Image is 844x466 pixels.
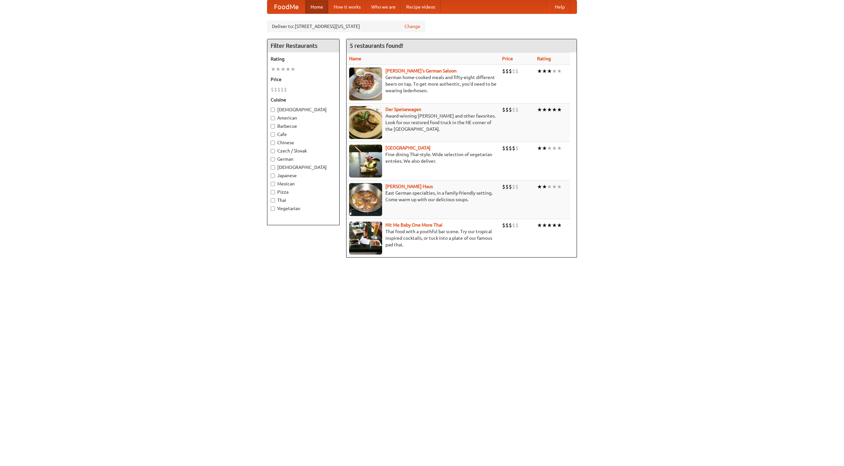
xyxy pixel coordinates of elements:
div: Deliver to: [STREET_ADDRESS][US_STATE] [267,20,425,32]
li: $ [512,106,515,113]
li: ★ [537,183,542,190]
li: $ [502,222,505,229]
img: kohlhaus.jpg [349,183,382,216]
li: ★ [542,145,547,152]
input: Thai [271,198,275,203]
li: ★ [557,145,562,152]
h4: Filter Restaurants [267,39,339,52]
b: Der Speisewagen [385,107,421,112]
p: Fine dining Thai-style. Wide selection of vegetarian entrées. We also deliver. [349,151,497,164]
li: $ [515,183,519,190]
a: Rating [537,56,551,61]
li: ★ [542,68,547,75]
label: Thai [271,197,336,204]
b: [PERSON_NAME]'s German Saloon [385,68,457,73]
label: Czech / Slovak [271,148,336,154]
li: $ [509,183,512,190]
a: Change [405,23,420,30]
h5: Rating [271,56,336,62]
li: ★ [547,68,552,75]
li: ★ [552,145,557,152]
li: ★ [552,106,557,113]
input: Cafe [271,132,275,137]
li: $ [274,86,277,93]
img: babythai.jpg [349,222,382,255]
li: $ [277,86,281,93]
a: Who we are [366,0,401,14]
a: Home [305,0,328,14]
li: $ [515,68,519,75]
input: Mexican [271,182,275,186]
li: $ [505,183,509,190]
li: ★ [281,66,286,73]
a: How it works [328,0,366,14]
li: $ [271,86,274,93]
li: ★ [542,106,547,113]
p: East German specialties, in a family-friendly setting. Come warm up with our delicious soups. [349,190,497,203]
li: ★ [557,183,562,190]
li: $ [512,68,515,75]
label: Pizza [271,189,336,195]
li: $ [509,222,512,229]
li: ★ [537,222,542,229]
li: ★ [552,68,557,75]
li: ★ [276,66,281,73]
li: ★ [537,68,542,75]
p: German home-cooked meals and fifty-eight different beers on tap. To get more authentic, you'd nee... [349,74,497,94]
h5: Cuisine [271,96,336,103]
input: Czech / Slovak [271,149,275,153]
a: Price [502,56,513,61]
p: Award-winning [PERSON_NAME] and other favorites. Look for our restored food truck in the NE corne... [349,113,497,132]
li: ★ [547,222,552,229]
a: Help [550,0,570,14]
li: ★ [547,106,552,113]
li: ★ [537,106,542,113]
li: ★ [542,183,547,190]
li: ★ [547,183,552,190]
input: [DEMOGRAPHIC_DATA] [271,108,275,112]
input: Pizza [271,190,275,194]
li: ★ [271,66,276,73]
input: [DEMOGRAPHIC_DATA] [271,165,275,170]
a: Hit Me Baby One More Thai [385,222,442,228]
li: $ [509,106,512,113]
li: ★ [557,68,562,75]
li: $ [509,68,512,75]
li: $ [512,222,515,229]
input: American [271,116,275,120]
label: Japanese [271,172,336,179]
a: Name [349,56,361,61]
input: Chinese [271,141,275,145]
label: Mexican [271,180,336,187]
li: $ [281,86,284,93]
label: Cafe [271,131,336,138]
label: [DEMOGRAPHIC_DATA] [271,164,336,171]
li: ★ [557,222,562,229]
a: FoodMe [267,0,305,14]
li: $ [512,145,515,152]
label: American [271,115,336,121]
input: Vegetarian [271,206,275,211]
li: $ [509,145,512,152]
li: $ [502,68,505,75]
li: ★ [557,106,562,113]
li: ★ [537,145,542,152]
input: German [271,157,275,161]
li: ★ [290,66,295,73]
ng-pluralize: 5 restaurants found! [350,42,403,49]
li: ★ [542,222,547,229]
input: Barbecue [271,124,275,128]
li: $ [505,145,509,152]
label: [DEMOGRAPHIC_DATA] [271,106,336,113]
a: [GEOGRAPHIC_DATA] [385,145,431,151]
li: $ [515,222,519,229]
li: $ [505,222,509,229]
li: ★ [547,145,552,152]
img: esthers.jpg [349,68,382,100]
h5: Price [271,76,336,83]
li: $ [505,106,509,113]
b: [PERSON_NAME] Haus [385,184,433,189]
p: Thai food with a youthful bar scene. Try our tropical inspired cocktails, or tuck into a plate of... [349,228,497,248]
